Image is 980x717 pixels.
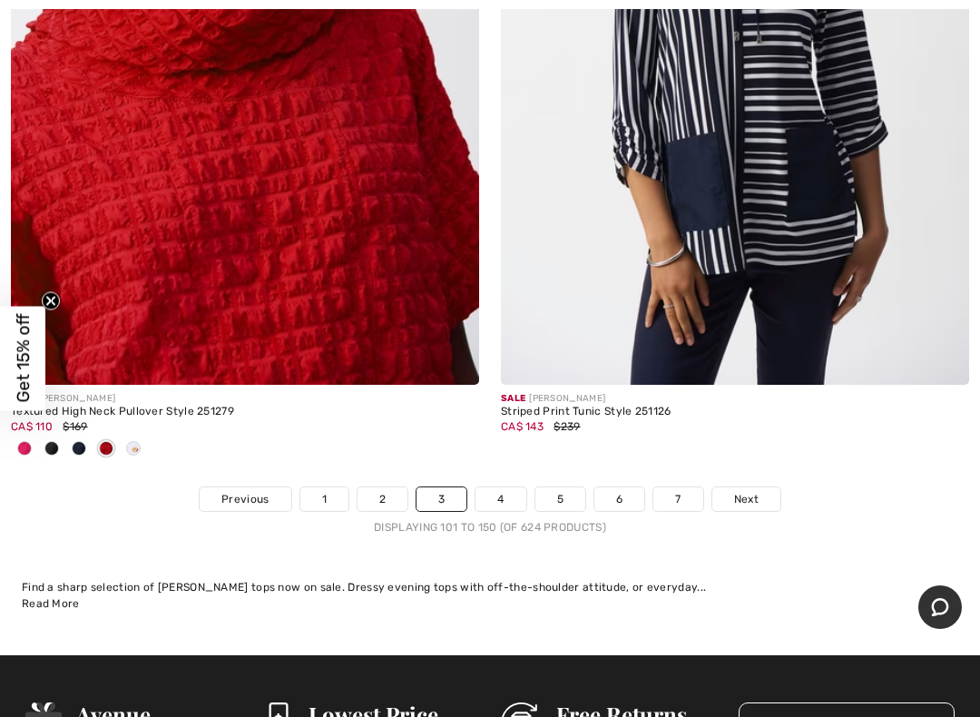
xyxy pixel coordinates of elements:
a: 1 [300,487,348,511]
a: 7 [653,487,702,511]
span: Get 15% off [13,314,34,403]
a: 2 [358,487,407,511]
span: Read More [22,597,80,610]
span: CA$ 110 [11,420,53,433]
iframe: Opens a widget where you can chat to one of our agents [918,585,962,631]
div: Radiant red [93,435,120,465]
a: Previous [200,487,290,511]
div: Vanilla [120,435,147,465]
div: [PERSON_NAME] [11,392,479,406]
a: 5 [535,487,585,511]
span: Next [734,491,759,507]
button: Close teaser [42,292,60,310]
div: Black [38,435,65,465]
a: 4 [475,487,525,511]
span: CA$ 143 [501,420,544,433]
div: Find a sharp selection of [PERSON_NAME] tops now on sale. Dressy evening tops with off-the-should... [22,579,958,595]
div: Textured High Neck Pullover Style 251279 [11,406,479,418]
a: Next [712,487,780,511]
a: 3 [416,487,466,511]
a: 6 [594,487,644,511]
div: Geranium [11,435,38,465]
span: $169 [63,420,87,433]
span: Sale [501,393,525,404]
div: Midnight Blue [65,435,93,465]
div: [PERSON_NAME] [501,392,969,406]
span: Previous [221,491,269,507]
div: Striped Print Tunic Style 251126 [501,406,969,418]
span: $239 [554,420,580,433]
